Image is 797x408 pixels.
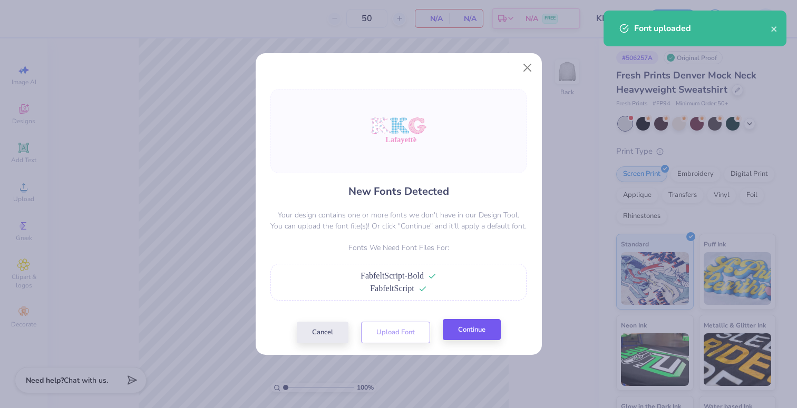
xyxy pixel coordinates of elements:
p: Your design contains one or more fonts we don't have in our Design Tool. You can upload the font ... [270,210,527,232]
span: FabfeltScript [370,284,414,293]
div: Font uploaded [634,22,771,35]
span: FabfeltScript-Bold [361,271,424,280]
button: close [771,22,778,35]
button: Continue [443,319,501,341]
button: Close [517,58,537,78]
p: Fonts We Need Font Files For: [270,242,527,253]
button: Cancel [297,322,348,343]
h4: New Fonts Detected [348,184,449,199]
